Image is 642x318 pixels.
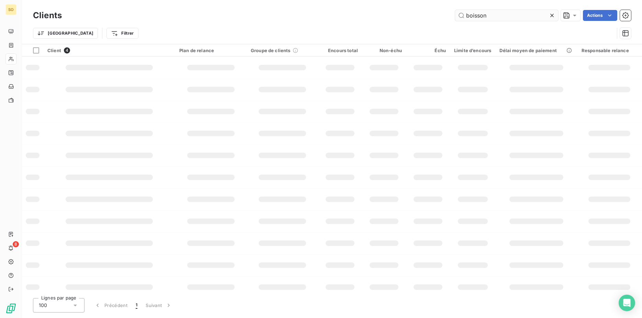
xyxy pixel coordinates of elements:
span: 8 [13,241,19,247]
div: Responsable relance [582,48,637,53]
div: Non-échu [366,48,402,53]
span: 4 [64,47,70,54]
div: Limite d’encours [454,48,491,53]
div: SO [5,4,16,15]
input: Rechercher [455,10,558,21]
div: Plan de relance [179,48,243,53]
span: Client [47,48,61,53]
span: 1 [136,302,137,309]
div: Encours total [322,48,358,53]
span: Groupe de clients [251,48,291,53]
button: 1 [132,298,142,313]
span: 100 [39,302,47,309]
button: Actions [583,10,617,21]
button: Précédent [90,298,132,313]
button: Filtrer [106,28,138,39]
button: [GEOGRAPHIC_DATA] [33,28,98,39]
div: Échu [410,48,446,53]
img: Logo LeanPay [5,303,16,314]
h3: Clients [33,9,62,22]
div: Open Intercom Messenger [619,295,635,311]
div: Délai moyen de paiement [499,48,573,53]
button: Suivant [142,298,176,313]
